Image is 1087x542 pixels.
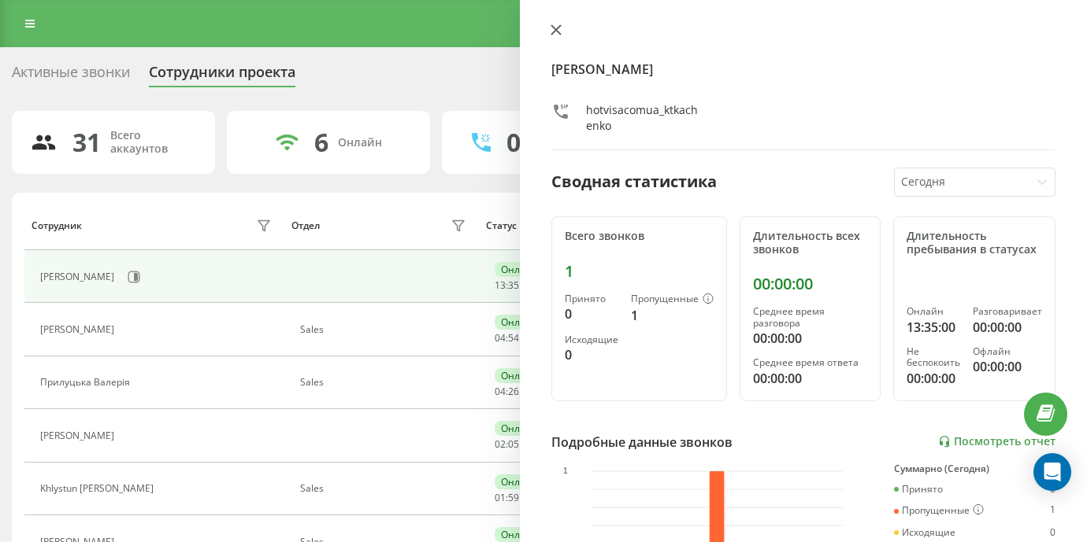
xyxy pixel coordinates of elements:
div: Онлайн [495,262,544,277]
div: Сотрудники проекта [149,64,295,88]
span: 04 [495,331,506,345]
span: 35 [508,278,519,292]
div: 00:00:00 [907,369,960,388]
div: Среднее время ответа [753,357,867,368]
div: Подробные данные звонков [551,433,733,452]
div: : : [495,333,532,344]
text: 1 [563,466,568,475]
div: 0 [1050,484,1055,495]
div: Онлайн [495,421,544,436]
div: Длительность пребывания в статусах [907,230,1042,256]
div: Онлайн [495,315,544,330]
span: 26 [508,385,519,398]
a: Посмотреть отчет [938,435,1055,448]
div: Исходящие [894,527,955,538]
div: Длительность всех звонков [753,230,867,256]
div: Онлайн [338,136,382,149]
div: 0 [565,304,618,323]
div: [PERSON_NAME] [40,324,118,335]
span: 02 [495,437,506,451]
div: Принято [894,484,943,495]
div: hotvisacomua_ktkachenko [586,102,699,134]
div: 00:00:00 [753,275,867,293]
div: Всего звонков [565,230,714,243]
div: Sales [300,324,470,335]
div: Среднее время разговора [753,306,867,329]
div: Sales [300,377,470,388]
span: 05 [508,437,519,451]
div: Пропущенные [894,504,984,517]
div: Разговаривает [973,306,1042,317]
div: Суммарно (Сегодня) [894,463,1055,474]
div: 6 [314,127,328,157]
div: Онлайн [495,368,544,383]
div: : : [495,492,532,503]
div: 0 [506,127,521,157]
div: 0 [565,345,618,364]
div: 00:00:00 [973,357,1042,376]
div: Активные звонки [12,64,130,88]
div: Сотрудник [32,220,82,231]
div: Всего аккаунтов [110,129,196,156]
div: Принято [565,293,618,304]
span: 54 [508,331,519,345]
div: : : [495,280,532,291]
div: 00:00:00 [753,369,867,388]
div: 31 [72,127,101,157]
div: 0 [1050,527,1055,538]
span: 04 [495,385,506,398]
div: Офлайн [973,346,1042,357]
div: 00:00:00 [973,318,1042,337]
div: 00:00:00 [753,329,867,348]
div: [PERSON_NAME] [40,430,118,441]
div: 13:35:00 [907,318,960,337]
div: Исходящие [565,334,618,345]
div: [PERSON_NAME] [40,271,118,282]
span: 59 [508,491,519,504]
div: Отдел [291,220,320,231]
div: 1 [1050,504,1055,517]
div: Khlystun [PERSON_NAME] [40,483,158,494]
span: 01 [495,491,506,504]
div: Онлайн [495,527,544,542]
div: : : [495,439,532,450]
div: Сводная статистика [551,170,717,194]
div: Статус [486,220,517,231]
span: 13 [495,278,506,292]
div: Онлайн [495,474,544,489]
div: 1 [631,306,714,325]
div: Open Intercom Messenger [1033,453,1071,491]
div: Sales [300,483,470,494]
div: Пропущенные [631,293,714,306]
h4: [PERSON_NAME] [551,60,1055,79]
div: 1 [565,262,714,281]
div: Прилуцька Валерія [40,377,134,388]
div: Онлайн [907,306,960,317]
div: : : [495,386,532,397]
div: Не беспокоить [907,346,960,369]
